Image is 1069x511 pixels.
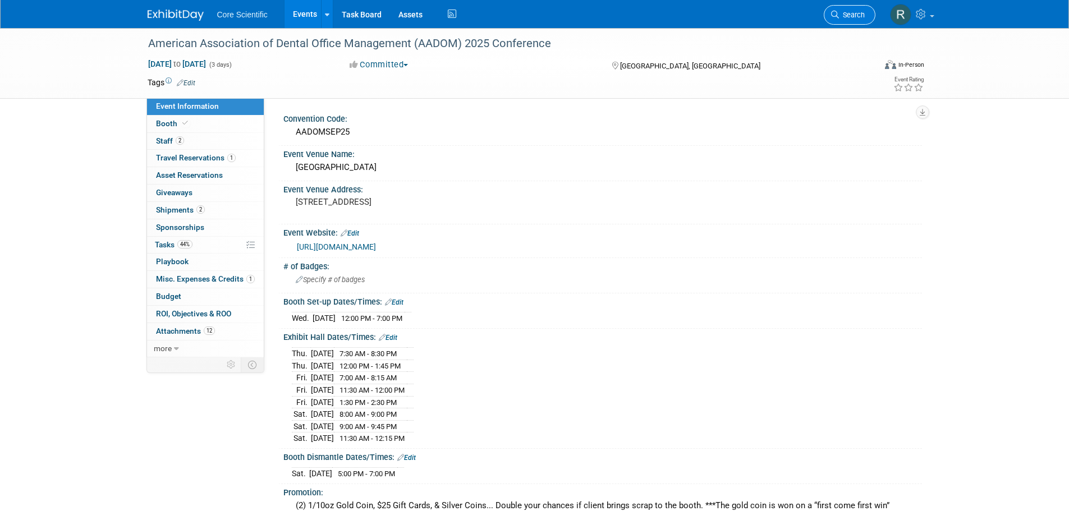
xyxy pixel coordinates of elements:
span: [DATE] [DATE] [148,59,207,69]
td: Fri. [292,372,311,384]
a: Budget [147,288,264,305]
div: Event Format [809,58,925,75]
span: Core Scientific [217,10,268,19]
span: 5:00 PM - 7:00 PM [338,469,395,478]
div: [GEOGRAPHIC_DATA] [292,159,914,176]
td: Thu. [292,360,311,372]
a: Sponsorships [147,219,264,236]
span: Staff [156,136,184,145]
div: Event Website: [283,224,922,239]
span: Attachments [156,326,215,335]
span: 1 [246,275,255,283]
td: Sat. [292,432,311,444]
img: Format-Inperson.png [885,60,896,69]
td: [DATE] [311,360,334,372]
i: Booth reservation complete [182,120,188,126]
td: [DATE] [311,348,334,360]
span: 44% [177,240,192,248]
a: Asset Reservations [147,167,264,184]
span: 1:30 PM - 2:30 PM [339,398,397,407]
td: Sat. [292,408,311,421]
span: [GEOGRAPHIC_DATA], [GEOGRAPHIC_DATA] [620,62,760,70]
span: to [172,59,182,68]
a: ROI, Objectives & ROO [147,306,264,323]
span: Tasks [155,240,192,249]
span: Search [839,11,865,19]
a: Event Information [147,98,264,115]
td: [DATE] [309,468,332,480]
td: Wed. [292,312,313,324]
a: Search [824,5,875,25]
span: Giveaways [156,188,192,197]
div: In-Person [898,61,924,69]
td: Toggle Event Tabs [241,357,264,372]
a: Misc. Expenses & Credits1 [147,271,264,288]
a: [URL][DOMAIN_NAME] [297,242,376,251]
td: Thu. [292,348,311,360]
td: [DATE] [311,372,334,384]
td: Fri. [292,384,311,397]
div: Booth Dismantle Dates/Times: [283,449,922,463]
a: Attachments12 [147,323,264,340]
a: Edit [379,334,397,342]
div: Event Rating [893,77,924,82]
span: Playbook [156,257,189,266]
span: 12 [204,326,215,335]
a: Giveaways [147,185,264,201]
span: 2 [176,136,184,145]
span: more [154,344,172,353]
td: Fri. [292,396,311,408]
span: 12:00 PM - 7:00 PM [341,314,402,323]
div: AADOMSEP25 [292,123,914,141]
a: Booth [147,116,264,132]
span: Misc. Expenses & Credits [156,274,255,283]
div: Booth Set-up Dates/Times: [283,293,922,308]
span: Asset Reservations [156,171,223,179]
td: Sat. [292,420,311,432]
button: Committed [346,59,412,71]
div: Convention Code: [283,111,922,125]
div: Event Venue Name: [283,146,922,160]
div: Promotion: [283,484,922,498]
a: Edit [385,298,403,306]
a: Edit [341,229,359,237]
td: [DATE] [311,384,334,397]
img: Rachel Wolff [890,4,911,25]
a: Playbook [147,254,264,270]
span: 8:00 AM - 9:00 PM [339,410,397,418]
div: American Association of Dental Office Management (AADOM) 2025 Conference [144,34,859,54]
span: Shipments [156,205,205,214]
span: Specify # of badges [296,275,365,284]
td: [DATE] [311,396,334,408]
td: [DATE] [313,312,336,324]
td: Tags [148,77,195,88]
span: Booth [156,119,190,128]
div: # of Badges: [283,258,922,272]
span: 11:30 AM - 12:00 PM [339,386,405,394]
span: (3 days) [208,61,232,68]
span: 12:00 PM - 1:45 PM [339,362,401,370]
div: Event Venue Address: [283,181,922,195]
a: Tasks44% [147,237,264,254]
span: 11:30 AM - 12:15 PM [339,434,405,443]
span: ROI, Objectives & ROO [156,309,231,318]
span: Sponsorships [156,223,204,232]
span: 7:00 AM - 8:15 AM [339,374,397,382]
td: Sat. [292,468,309,480]
span: Event Information [156,102,219,111]
a: more [147,340,264,357]
a: Edit [397,454,416,462]
span: 1 [227,154,236,162]
td: [DATE] [311,420,334,432]
span: 2 [196,205,205,214]
a: Edit [177,79,195,87]
img: ExhibitDay [148,10,204,21]
a: Shipments2 [147,202,264,219]
span: Travel Reservations [156,153,236,162]
a: Staff2 [147,133,264,150]
span: 7:30 AM - 8:30 PM [339,349,397,358]
a: Travel Reservations1 [147,150,264,167]
td: [DATE] [311,408,334,421]
pre: [STREET_ADDRESS] [296,197,537,207]
td: Personalize Event Tab Strip [222,357,241,372]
